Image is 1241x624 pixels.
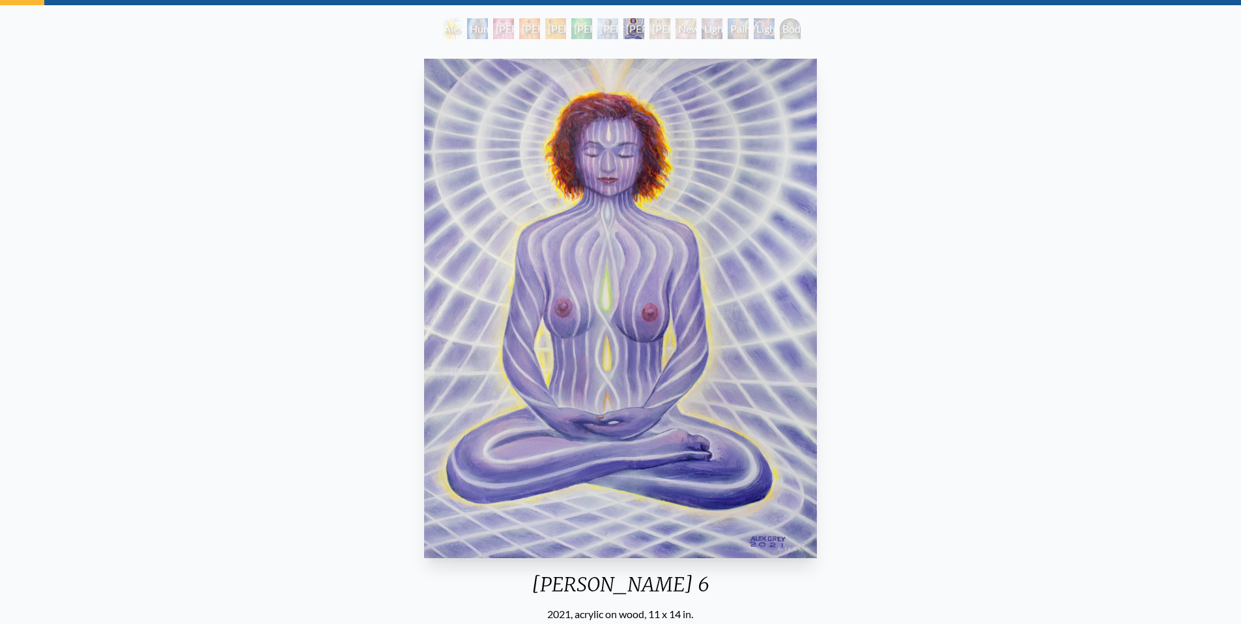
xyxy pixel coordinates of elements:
div: Body/Mind as a Vibratory Field of Energy [780,18,801,39]
div: 2021, acrylic on wood, 11 x 14 in. [419,606,822,622]
div: [PERSON_NAME] 6 [419,572,822,606]
div: [PERSON_NAME] 3 [545,18,566,39]
div: [PERSON_NAME] 2 [519,18,540,39]
div: [PERSON_NAME] 4 [571,18,592,39]
div: Painting [728,18,749,39]
div: [PERSON_NAME] 1 [493,18,514,39]
div: [PERSON_NAME] 7 [649,18,670,39]
div: Lightweaver [702,18,722,39]
div: [PERSON_NAME] 5 [597,18,618,39]
img: Lightbody-6-2021-Alex-Grey-watermarked.jpg [424,59,817,558]
div: Newborn [676,18,696,39]
div: [PERSON_NAME] 6 [623,18,644,39]
div: Lightworker [754,18,775,39]
div: Alexza [441,18,462,39]
div: Human Energy Field [467,18,488,39]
